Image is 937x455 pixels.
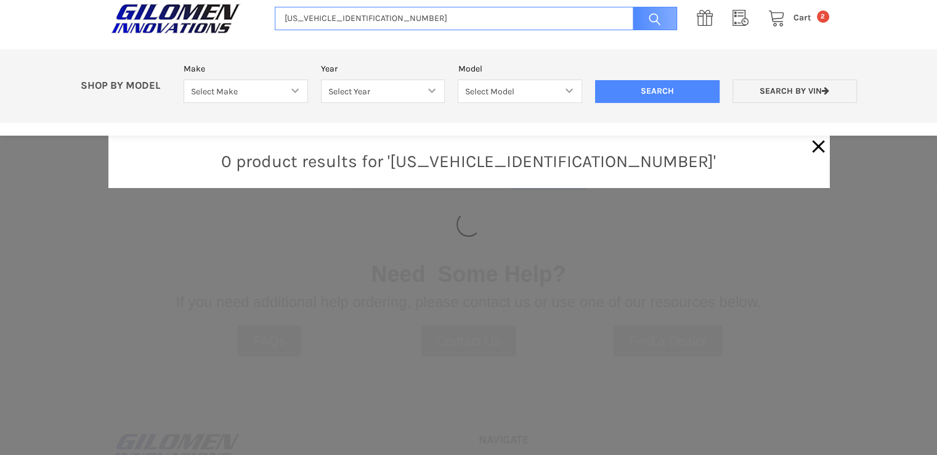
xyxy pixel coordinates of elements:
span: 2 [817,10,829,23]
a: GILOMEN INNOVATIONS [108,3,262,34]
label: Make [184,62,308,75]
input: Search [627,7,677,31]
input: Search [595,80,720,104]
img: GILOMEN INNOVATIONS [108,3,243,34]
p: SHOP BY MODEL [74,80,177,92]
label: Model [458,62,582,75]
input: Search the store [275,7,676,31]
a: Cart 2 [761,10,829,26]
a: Close [808,136,829,157]
p: 0 product results for '[US_VEHICLE_IDENTIFICATION_NUMBER]' [128,149,809,174]
a: Search by VIN [732,80,857,104]
span: Cart [793,12,811,23]
label: Year [321,62,445,75]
